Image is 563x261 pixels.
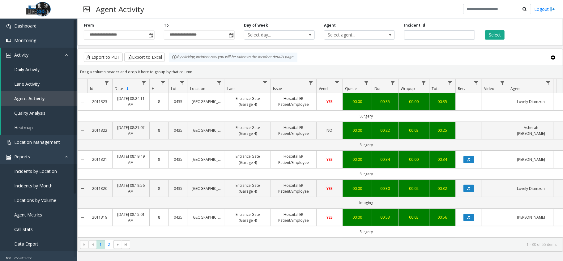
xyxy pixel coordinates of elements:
a: Agent Filter Menu [544,79,552,87]
a: 0435 [173,99,184,105]
a: [DATE] 08:19:49 AM [116,153,146,165]
a: 00:00 [402,156,425,162]
div: 00:25 [433,127,452,133]
a: H Filter Menu [159,79,167,87]
span: Incidents by Location [14,168,57,174]
span: YES [326,186,333,191]
span: Issue [273,86,282,91]
span: Toggle popup [147,31,154,39]
a: Collapse Details [78,100,87,105]
span: Dur [374,86,381,91]
div: Drag a column header and drop it here to group by that column [78,66,563,77]
span: Video [484,86,494,91]
span: Location [190,86,205,91]
span: Go to the last page [123,242,128,247]
div: 00:34 [433,156,452,162]
button: Export to Excel [124,53,165,62]
span: Lane Activity [14,81,40,87]
a: Collapse Details [78,215,87,220]
span: Rec. [458,86,465,91]
a: Entrance Gate (Garage 4) [229,182,267,194]
a: 00:00 [402,99,425,105]
a: YES [320,186,339,191]
a: [GEOGRAPHIC_DATA] [192,186,221,191]
a: [GEOGRAPHIC_DATA] [192,127,221,133]
span: Id [90,86,93,91]
a: 8 [153,214,165,220]
button: Select [485,30,505,40]
a: Entrance Gate (Garage 4) [229,125,267,136]
a: 00:32 [433,186,452,191]
a: 8 [153,186,165,191]
a: Hospital ER Patient/Employee [275,125,313,136]
span: Activity [14,52,28,58]
button: Export to PDF [84,53,123,62]
a: [GEOGRAPHIC_DATA] [192,156,221,162]
a: 00:00 [347,186,368,191]
a: 8 [153,156,165,162]
a: Quality Analysis [1,106,77,120]
a: Hospital ER Patient/Employee [275,153,313,165]
a: [DATE] 08:21:07 AM [116,125,146,136]
label: From [84,23,94,28]
a: 00:35 [433,99,452,105]
span: Vend [319,86,328,91]
img: logout [550,6,555,12]
span: Go to the next page [113,240,122,249]
span: YES [326,157,333,162]
span: Heatmap [14,125,33,130]
span: YES [326,215,333,220]
span: Locations by Volume [14,197,56,203]
a: [DATE] 08:18:56 AM [116,182,146,194]
a: Lane Activity [1,77,77,91]
a: Location Filter Menu [215,79,224,87]
span: Go to the next page [115,242,120,247]
span: Date [115,86,123,91]
a: [DATE] 08:15:01 AM [116,212,146,223]
a: 2011323 [91,99,109,105]
span: Select agent... [324,31,381,39]
a: Collapse Details [78,157,87,162]
a: Hospital ER Patient/Employee [275,212,313,223]
span: Location Management [14,139,60,145]
div: 00:30 [376,186,395,191]
a: 00:22 [376,127,395,133]
a: 00:02 [402,186,425,191]
a: 00:53 [376,214,395,220]
a: 0435 [173,214,184,220]
a: 2011320 [91,186,109,191]
a: Video Filter Menu [498,79,507,87]
a: Hospital ER Patient/Employee [275,182,313,194]
a: Id Filter Menu [103,79,111,87]
a: Lovely Diamzon [512,99,550,105]
a: 00:35 [376,99,395,105]
a: Lovely Diamzon [512,186,550,191]
span: Reports [14,154,30,160]
a: 2011322 [91,127,109,133]
span: Call Stats [14,226,33,232]
label: Day of week [244,23,268,28]
a: Entrance Gate (Garage 4) [229,153,267,165]
a: Lot Filter Menu [178,79,186,87]
span: Agent Metrics [14,212,42,218]
a: 8 [153,99,165,105]
a: 00:56 [433,214,452,220]
a: [GEOGRAPHIC_DATA] [192,214,221,220]
a: Daily Activity [1,62,77,77]
a: 0435 [173,186,184,191]
label: Agent [324,23,336,28]
a: 00:00 [347,214,368,220]
a: 00:03 [402,127,425,133]
a: Queue Filter Menu [362,79,371,87]
a: 0435 [173,156,184,162]
span: Toggle popup [228,31,234,39]
label: Incident Id [404,23,425,28]
a: 2011319 [91,214,109,220]
a: Collapse Details [78,186,87,191]
img: infoIcon.svg [172,55,177,60]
